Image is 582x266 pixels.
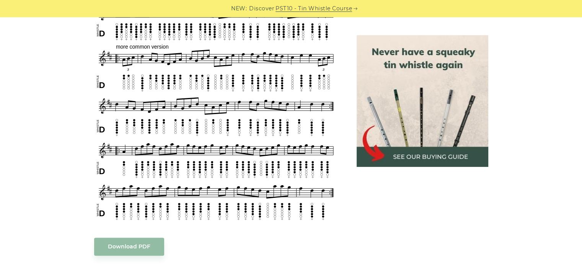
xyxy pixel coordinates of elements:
span: Discover [249,4,274,13]
span: NEW: [231,4,247,13]
a: PST10 - Tin Whistle Course [276,4,352,13]
img: tin whistle buying guide [357,35,488,167]
a: Download PDF [94,238,164,256]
